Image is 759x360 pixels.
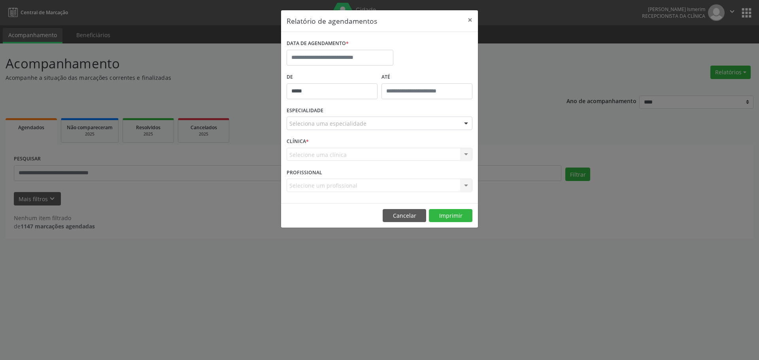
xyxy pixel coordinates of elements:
label: De [287,71,378,83]
h5: Relatório de agendamentos [287,16,377,26]
button: Imprimir [429,209,472,222]
label: ATÉ [381,71,472,83]
label: ESPECIALIDADE [287,105,323,117]
button: Cancelar [383,209,426,222]
label: DATA DE AGENDAMENTO [287,38,349,50]
label: CLÍNICA [287,136,309,148]
button: Close [462,10,478,30]
label: PROFISSIONAL [287,166,322,179]
span: Seleciona uma especialidade [289,119,366,128]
